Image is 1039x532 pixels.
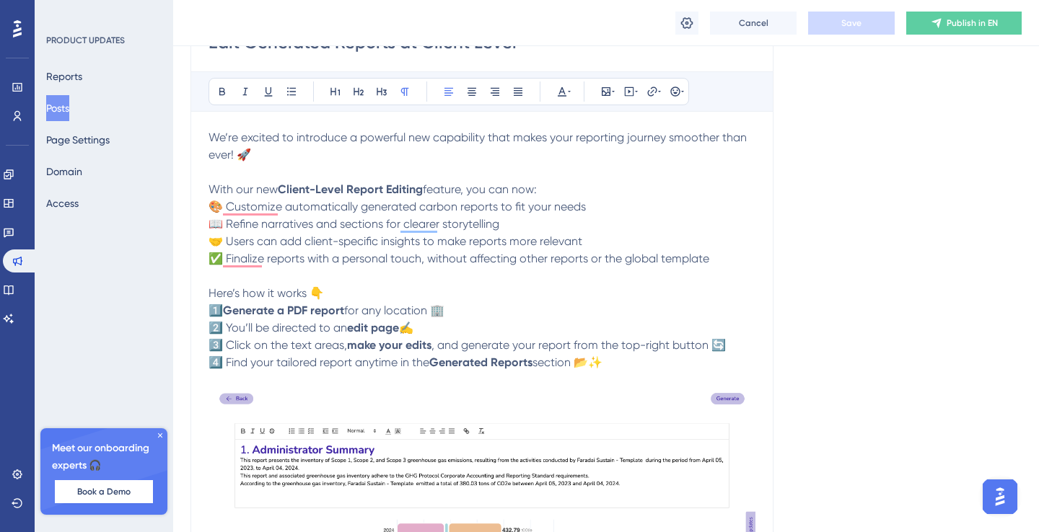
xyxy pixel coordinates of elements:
[423,182,537,196] span: feature, you can now:
[209,338,347,352] span: 3️⃣ Click on the text areas,
[978,475,1022,518] iframe: UserGuiding AI Assistant Launcher
[808,12,895,35] button: Save
[739,17,768,29] span: Cancel
[209,286,324,300] span: Here’s how it works 👇
[209,303,223,317] span: 1️⃣
[278,182,423,196] strong: Client-Level Report Editing
[399,321,413,334] span: ✍️
[710,12,797,35] button: Cancel
[46,95,69,121] button: Posts
[46,190,79,216] button: Access
[209,130,750,161] span: We’re excited to introduce a powerful new capability that makes your reporting journey smoother t...
[209,200,586,213] span: 🎨 Customize automatically generated carbon reports to fit your needs
[55,480,153,503] button: Book a Demo
[209,252,709,265] span: ✅ Finalize reports with a personal touch, without affecting other reports or the global template
[947,17,998,29] span: Publish in EN
[77,486,131,497] span: Book a Demo
[46,35,125,46] div: PRODUCT UPDATES
[906,12,1022,35] button: Publish in EN
[431,338,726,352] span: , and generate your report from the top-right button 🔄
[46,127,110,153] button: Page Settings
[429,355,532,369] strong: Generated Reports
[209,217,499,231] span: 📖 Refine narratives and sections for clearer storytelling
[209,321,347,334] span: 2️⃣ You’ll be directed to an
[841,17,862,29] span: Save
[46,159,82,185] button: Domain
[347,338,431,352] strong: make your edits
[209,234,582,248] span: 🤝 Users can add client-specific insights to make reports more relevant
[223,303,344,317] strong: Generate a PDF report
[46,63,82,89] button: Reports
[532,355,602,369] span: section 📂✨
[347,321,399,334] strong: edit page
[209,182,278,196] span: With our new
[209,355,429,369] span: 4️⃣ Find your tailored report anytime in the
[52,440,156,474] span: Meet our onboarding experts 🎧
[344,303,444,317] span: for any location 🏢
